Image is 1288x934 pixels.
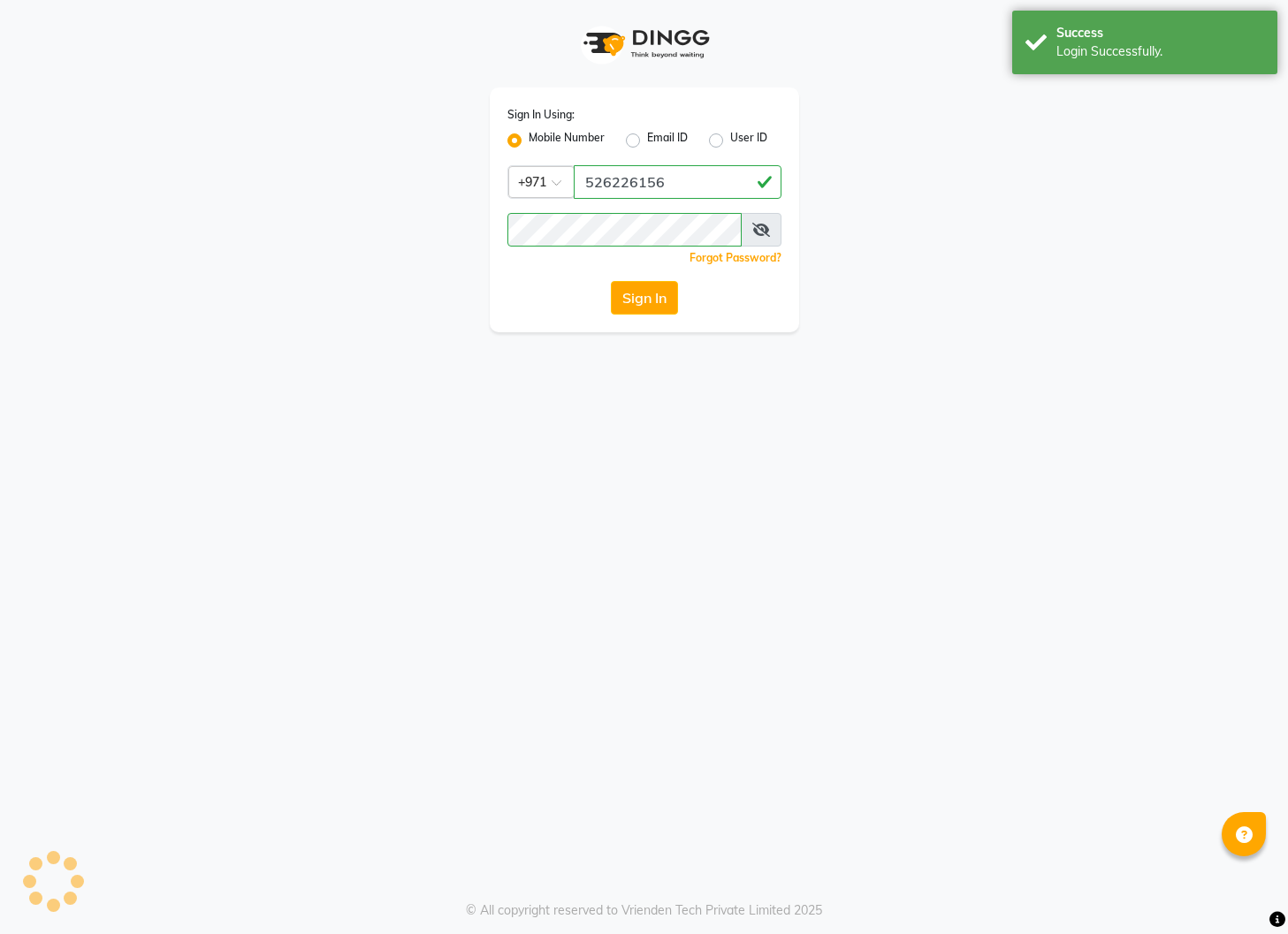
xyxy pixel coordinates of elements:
[507,213,742,247] input: Username
[574,18,715,70] img: logo1.svg
[574,165,781,199] input: Username
[611,281,678,315] button: Sign In
[1056,42,1264,61] div: Login Successfully.
[507,107,575,123] label: Sign In Using:
[529,130,605,151] label: Mobile Number
[730,130,767,151] label: User ID
[1056,24,1264,42] div: Success
[647,130,688,151] label: Email ID
[690,251,781,264] a: Forgot Password?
